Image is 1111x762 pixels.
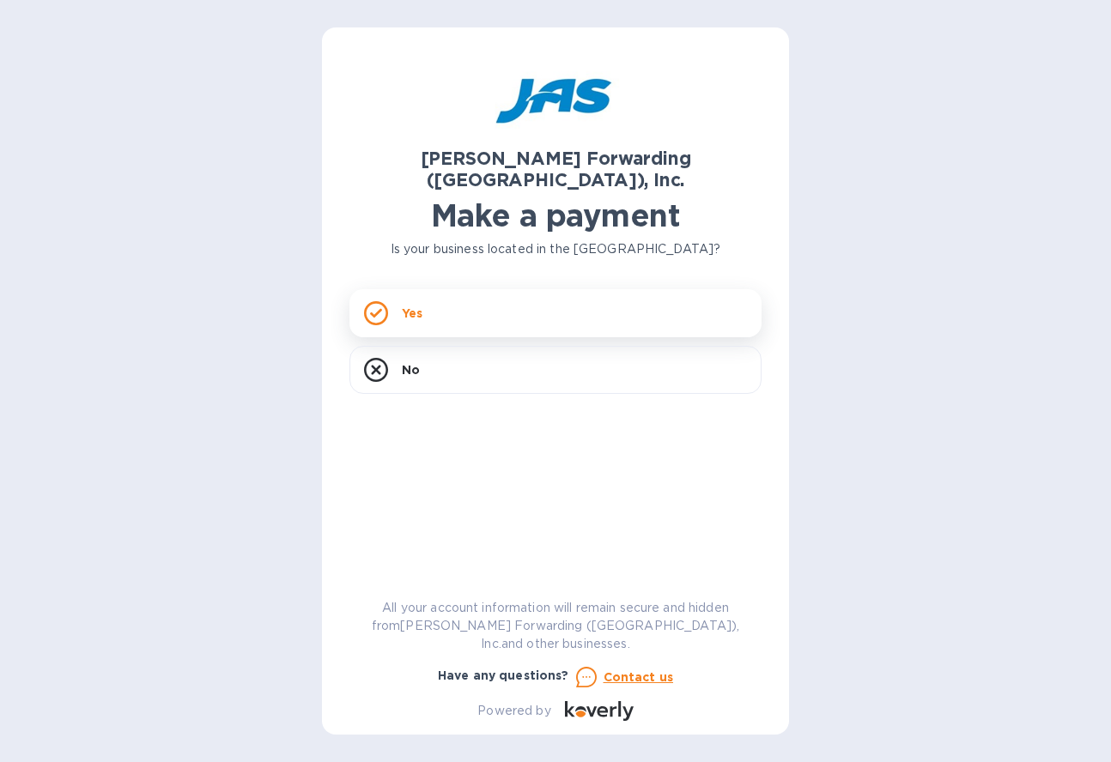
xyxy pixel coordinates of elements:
p: Yes [402,305,422,322]
b: [PERSON_NAME] Forwarding ([GEOGRAPHIC_DATA]), Inc. [421,148,691,190]
b: Have any questions? [438,668,569,682]
p: All your account information will remain secure and hidden from [PERSON_NAME] Forwarding ([GEOGRA... [349,599,762,653]
p: Powered by [477,702,550,720]
u: Contact us [604,670,674,684]
p: No [402,361,420,378]
h1: Make a payment [349,197,762,233]
p: Is your business located in the [GEOGRAPHIC_DATA]? [349,240,762,258]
